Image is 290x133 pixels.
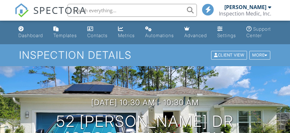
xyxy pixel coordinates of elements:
div: Settings [217,33,236,38]
a: Contacts [85,23,110,42]
div: Client View [211,51,247,60]
div: More [249,51,270,60]
a: Metrics [115,23,137,42]
a: SPECTORA [15,9,86,22]
div: Automations [145,33,174,38]
a: Templates [51,23,80,42]
div: Support Center [246,26,271,38]
div: Templates [53,33,77,38]
div: Metrics [118,33,135,38]
a: Client View [210,52,249,57]
a: Automations (Basic) [143,23,177,42]
a: Advanced [182,23,209,42]
a: Dashboard [16,23,46,42]
input: Search everything... [68,4,197,17]
a: Support Center [244,23,274,42]
div: Inspection Medic, Inc. [219,10,271,17]
div: Contacts [87,33,108,38]
a: Settings [215,23,239,42]
h3: [DATE] 10:30 am - 10:30 am [91,98,199,107]
h1: Inspection Details [19,49,271,61]
div: [PERSON_NAME] [224,4,266,10]
img: The Best Home Inspection Software - Spectora [15,3,29,17]
span: SPECTORA [33,3,86,17]
div: Advanced [184,33,207,38]
div: Dashboard [18,33,43,38]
